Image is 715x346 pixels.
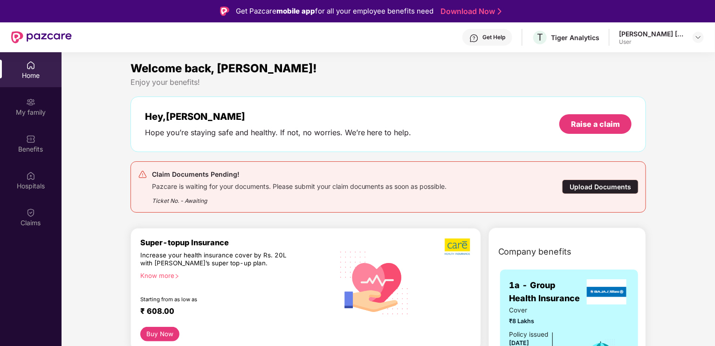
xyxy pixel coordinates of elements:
span: 1a - Group Health Insurance [509,279,584,305]
span: right [174,274,179,279]
span: ₹8 Lakhs [509,317,573,326]
img: Logo [220,7,229,16]
img: New Pazcare Logo [11,31,72,43]
img: svg+xml;base64,PHN2ZyBpZD0iSGVscC0zMngzMiIgeG1sbnM9Imh0dHA6Ly93d3cudzMub3JnLzIwMDAvc3ZnIiB3aWR0aD... [469,34,479,43]
img: svg+xml;base64,PHN2ZyB4bWxucz0iaHR0cDovL3d3dy53My5vcmcvMjAwMC9zdmciIHdpZHRoPSIyNCIgaGVpZ2h0PSIyNC... [138,170,147,179]
span: T [537,32,543,43]
div: Know more [140,272,328,278]
div: Starting from as low as [140,296,294,303]
div: Super-topup Insurance [140,238,333,247]
img: svg+xml;base64,PHN2ZyBpZD0iRHJvcGRvd24tMzJ4MzIiIHhtbG5zPSJodHRwOi8vd3d3LnczLm9yZy8yMDAwL3N2ZyIgd2... [694,34,702,41]
span: Cover [509,305,573,315]
img: svg+xml;base64,PHN2ZyBpZD0iQmVuZWZpdHMiIHhtbG5zPSJodHRwOi8vd3d3LnczLm9yZy8yMDAwL3N2ZyIgd2lkdGg9Ij... [26,134,35,144]
div: Pazcare is waiting for your documents. Please submit your claim documents as soon as possible. [152,180,447,191]
img: Stroke [498,7,502,16]
img: svg+xml;base64,PHN2ZyB4bWxucz0iaHR0cDovL3d3dy53My5vcmcvMjAwMC9zdmciIHhtbG5zOnhsaW5rPSJodHRwOi8vd3... [333,240,416,325]
div: Increase your health insurance cover by Rs. 20L with [PERSON_NAME]’s super top-up plan. [140,251,293,268]
div: Upload Documents [562,180,639,194]
div: [PERSON_NAME] [PERSON_NAME] [619,29,684,38]
div: User [619,38,684,46]
button: Buy Now [140,327,180,341]
div: Tiger Analytics [551,33,599,42]
div: Ticket No. - Awaiting [152,191,447,205]
img: svg+xml;base64,PHN2ZyBpZD0iQ2xhaW0iIHhtbG5zPSJodHRwOi8vd3d3LnczLm9yZy8yMDAwL3N2ZyIgd2lkdGg9IjIwIi... [26,208,35,217]
span: Company benefits [498,245,572,258]
div: Raise a claim [571,119,620,129]
div: Hope you’re staying safe and healthy. If not, no worries. We’re here to help. [145,128,412,138]
a: Download Now [440,7,499,16]
div: Policy issued [509,330,549,339]
img: insurerLogo [587,279,627,304]
img: b5dec4f62d2307b9de63beb79f102df3.png [445,238,471,256]
div: Hey, [PERSON_NAME] [145,111,412,122]
div: Get Pazcare for all your employee benefits need [236,6,433,17]
div: Enjoy your benefits! [131,77,646,87]
div: ₹ 608.00 [140,306,324,318]
img: svg+xml;base64,PHN2ZyB3aWR0aD0iMjAiIGhlaWdodD0iMjAiIHZpZXdCb3g9IjAgMCAyMCAyMCIgZmlsbD0ibm9uZSIgeG... [26,97,35,107]
img: svg+xml;base64,PHN2ZyBpZD0iSG9tZSIgeG1sbnM9Imh0dHA6Ly93d3cudzMub3JnLzIwMDAvc3ZnIiB3aWR0aD0iMjAiIG... [26,61,35,70]
strong: mobile app [276,7,315,15]
div: Claim Documents Pending! [152,169,447,180]
img: svg+xml;base64,PHN2ZyBpZD0iSG9zcGl0YWxzIiB4bWxucz0iaHR0cDovL3d3dy53My5vcmcvMjAwMC9zdmciIHdpZHRoPS... [26,171,35,180]
span: Welcome back, [PERSON_NAME]! [131,62,317,75]
div: Get Help [482,34,505,41]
